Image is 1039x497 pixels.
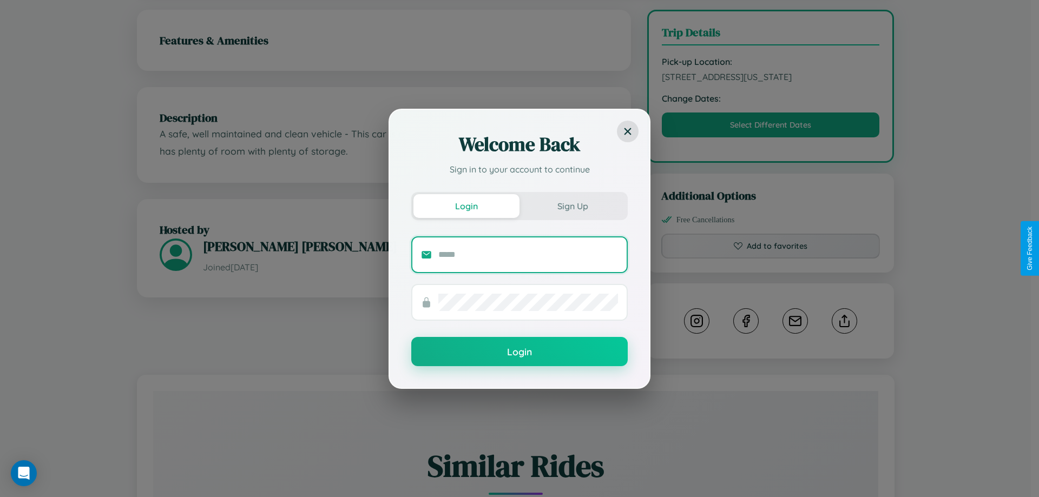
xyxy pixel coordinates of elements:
h2: Welcome Back [411,131,628,157]
button: Sign Up [519,194,626,218]
button: Login [411,337,628,366]
div: Give Feedback [1026,227,1034,270]
p: Sign in to your account to continue [411,163,628,176]
div: Open Intercom Messenger [11,460,37,486]
button: Login [413,194,519,218]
